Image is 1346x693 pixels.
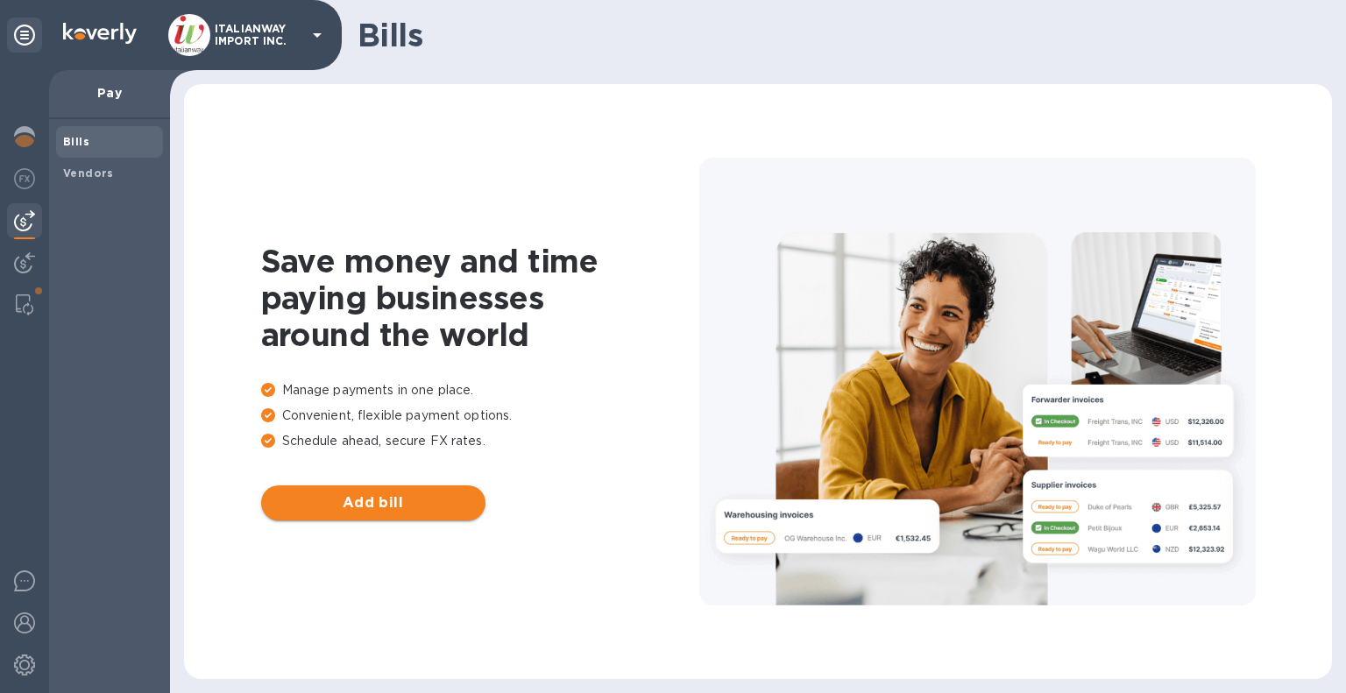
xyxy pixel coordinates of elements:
[63,23,137,44] img: Logo
[63,84,156,102] p: Pay
[7,18,42,53] div: Unpin categories
[275,492,471,513] span: Add bill
[261,485,485,520] button: Add bill
[63,135,89,148] b: Bills
[261,381,699,400] p: Manage payments in one place.
[14,168,35,189] img: Foreign exchange
[261,407,699,425] p: Convenient, flexible payment options.
[261,243,699,353] h1: Save money and time paying businesses around the world
[215,23,302,47] p: ITALIANWAY IMPORT INC.
[63,166,114,180] b: Vendors
[358,17,1318,53] h1: Bills
[261,432,699,450] p: Schedule ahead, secure FX rates.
